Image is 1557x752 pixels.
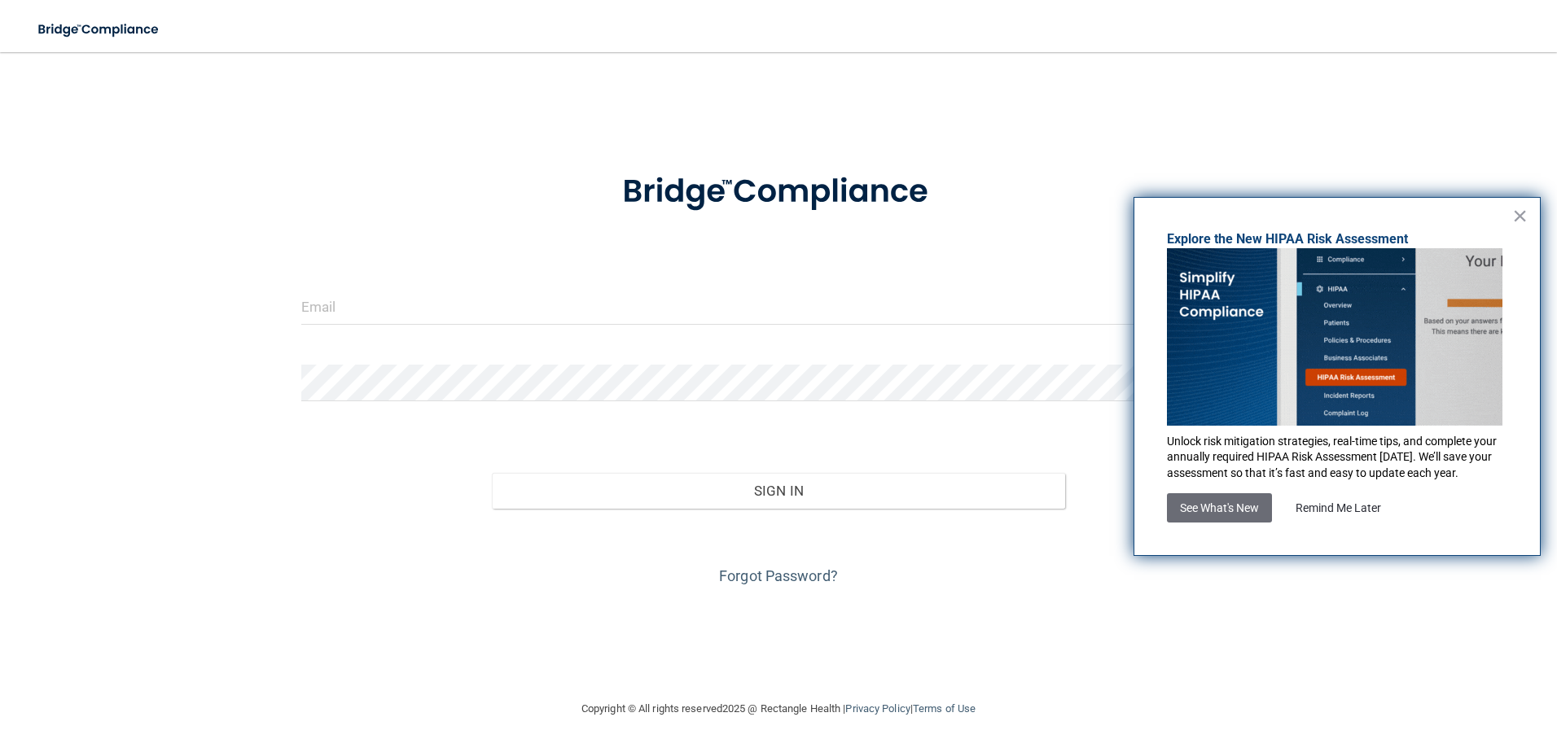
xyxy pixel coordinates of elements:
button: Sign In [492,473,1065,509]
button: Remind Me Later [1283,493,1394,522]
p: Unlock risk mitigation strategies, real-time tips, and complete your annually required HIPAA Risk... [1167,434,1507,482]
p: Explore the New HIPAA Risk Assessment [1167,230,1507,248]
div: Copyright © All rights reserved 2025 @ Rectangle Health | | [481,683,1076,735]
img: bridge_compliance_login_screen.278c3ca4.svg [24,13,174,46]
button: See What's New [1167,493,1272,522]
a: Privacy Policy [845,702,910,715]
img: bridge_compliance_login_screen.278c3ca4.svg [589,150,968,234]
input: Email [301,288,1257,325]
a: Forgot Password? [719,567,838,584]
a: Terms of Use [913,702,976,715]
button: Close [1512,203,1528,229]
